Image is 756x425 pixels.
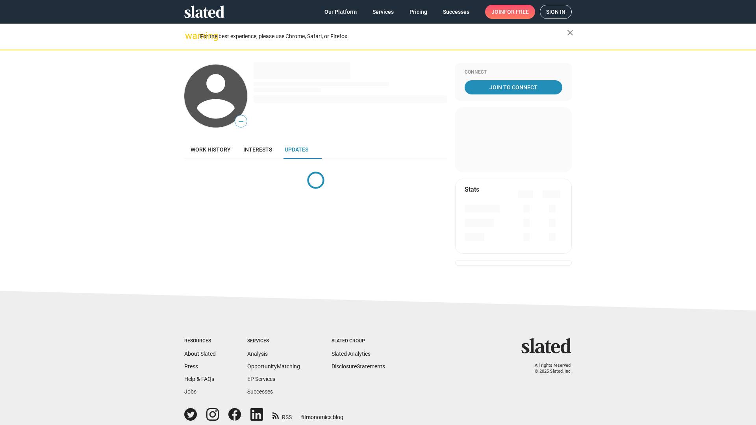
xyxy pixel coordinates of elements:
a: About Slated [184,351,216,357]
div: Slated Group [332,338,385,344]
a: Work history [184,140,237,159]
mat-icon: close [565,28,575,37]
a: Slated Analytics [332,351,371,357]
a: Pricing [403,5,434,19]
span: Successes [443,5,469,19]
span: Updates [285,146,308,153]
span: Sign in [546,5,565,18]
a: Help & FAQs [184,376,214,382]
span: Join [491,5,529,19]
span: Join To Connect [466,80,561,94]
a: Jobs [184,388,196,395]
a: filmonomics blog [301,407,343,421]
a: OpportunityMatching [247,363,300,370]
a: Updates [278,140,315,159]
span: Interests [243,146,272,153]
mat-icon: warning [185,31,195,41]
mat-card-title: Stats [465,185,479,194]
a: DisclosureStatements [332,363,385,370]
span: Services [372,5,394,19]
div: Connect [465,69,562,76]
a: Interests [237,140,278,159]
span: Our Platform [324,5,357,19]
span: film [301,414,311,420]
a: Sign in [540,5,572,19]
a: Joinfor free [485,5,535,19]
span: for free [504,5,529,19]
a: Our Platform [318,5,363,19]
div: Services [247,338,300,344]
a: Analysis [247,351,268,357]
a: RSS [272,409,292,421]
span: Pricing [409,5,427,19]
span: Work history [191,146,231,153]
div: Resources [184,338,216,344]
span: — [235,116,247,127]
a: Press [184,363,198,370]
a: Join To Connect [465,80,562,94]
p: All rights reserved. © 2025 Slated, Inc. [526,363,572,374]
div: For the best experience, please use Chrome, Safari, or Firefox. [200,31,567,42]
a: EP Services [247,376,275,382]
a: Successes [247,388,273,395]
a: Services [366,5,400,19]
a: Successes [437,5,476,19]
